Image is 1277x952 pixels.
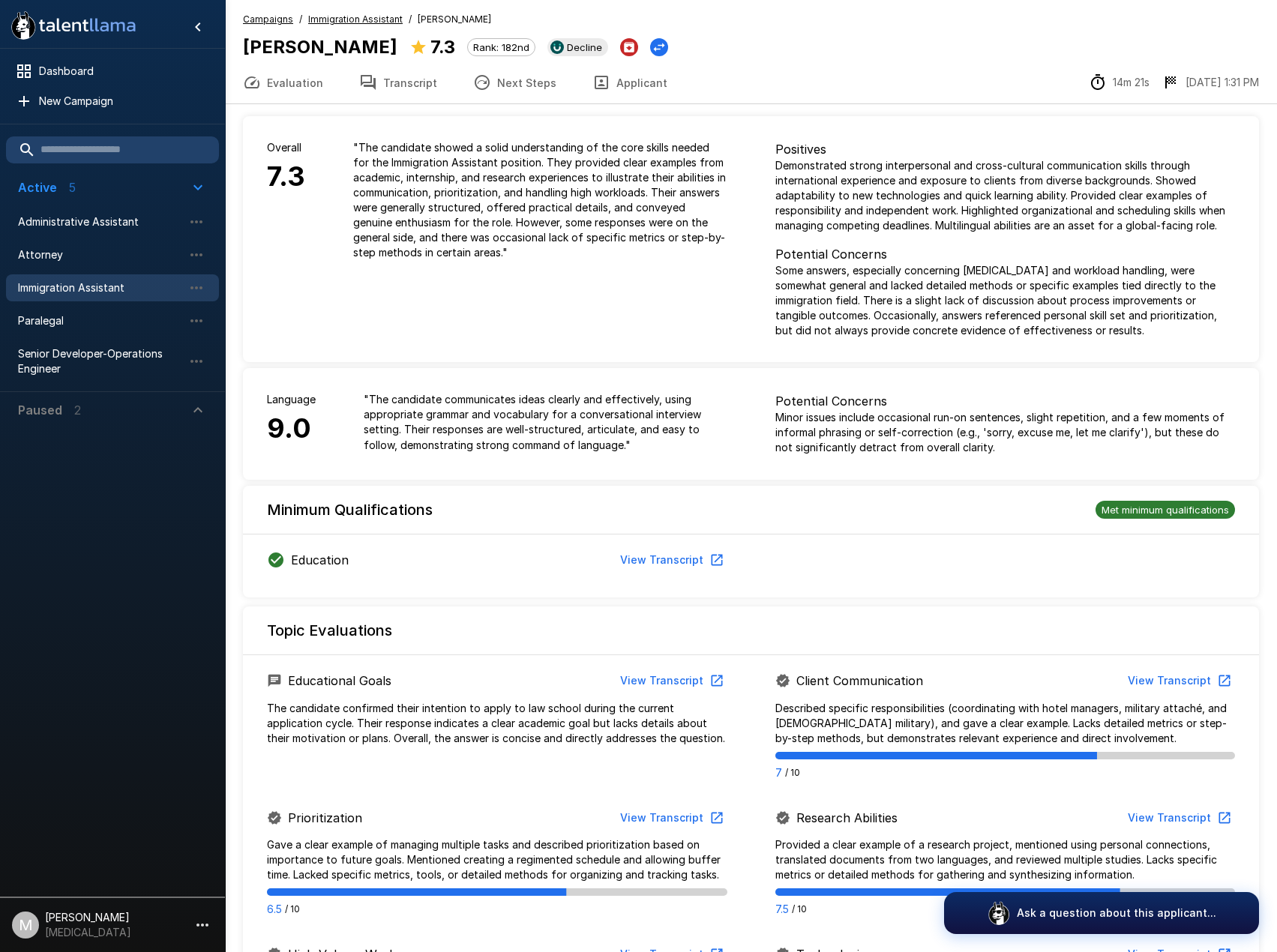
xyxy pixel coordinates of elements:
span: / 10 [285,902,300,917]
p: Prioritization [288,809,362,827]
p: 7 [775,765,782,780]
p: [DATE] 1:31 PM [1186,75,1259,90]
img: logo_glasses@2x.png [987,901,1011,925]
p: Language [267,392,316,407]
u: Immigration Assistant [308,13,403,25]
h6: 9.0 [267,407,316,451]
p: Provided a clear example of a research project, mentioned using personal connections, translated ... [775,837,1236,882]
button: Applicant [574,61,685,103]
p: 7.5 [775,902,789,917]
p: Positives [775,140,1236,158]
button: Ask a question about this applicant... [944,892,1259,934]
span: / 10 [785,765,800,780]
span: [PERSON_NAME] [418,12,491,27]
p: Potential Concerns [775,245,1236,263]
button: View Transcript [614,667,727,695]
button: Archive Applicant [620,38,638,56]
div: View profile in UKG [547,38,608,56]
button: View Transcript [614,804,727,832]
b: 7.3 [430,36,455,58]
p: Overall [267,140,305,155]
u: Campaigns [243,13,293,25]
p: Educational Goals [288,672,391,690]
span: / [409,12,412,27]
button: Change Stage [650,38,668,56]
p: Described specific responsibilities (coordinating with hotel managers, military attaché, and [DEM... [775,701,1236,746]
button: View Transcript [1122,804,1235,832]
p: Client Communication [796,672,923,690]
p: Potential Concerns [775,392,1236,410]
p: Gave a clear example of managing multiple tasks and described prioritization based on importance ... [267,837,727,882]
span: / [299,12,302,27]
div: The time between starting and completing the interview [1089,73,1150,91]
button: Transcript [341,61,455,103]
span: / 10 [792,902,807,917]
p: 14m 21s [1113,75,1150,90]
button: View Transcript [1122,667,1235,695]
p: Research Abilities [796,809,898,827]
h6: Minimum Qualifications [267,498,433,522]
span: Decline [561,41,608,53]
p: Ask a question about this applicant... [1017,906,1216,921]
div: The date and time when the interview was completed [1162,73,1259,91]
p: 6.5 [267,902,282,917]
p: Demonstrated strong interpersonal and cross-cultural communication skills through international e... [775,158,1236,233]
button: View Transcript [614,546,727,574]
p: The candidate confirmed their intention to apply to law school during the current application cyc... [267,701,727,746]
p: Minor issues include occasional run-on sentences, slight repetition, and a few moments of informa... [775,410,1236,455]
p: Some answers, especially concerning [MEDICAL_DATA] and workload handling, were somewhat general a... [775,263,1236,338]
h6: 7.3 [267,155,305,199]
button: Evaluation [225,61,341,103]
h6: Topic Evaluations [267,618,392,642]
p: " The candidate communicates ideas clearly and effectively, using appropriate grammar and vocabul... [364,392,727,452]
span: Met minimum qualifications [1096,504,1235,516]
button: Next Steps [455,61,574,103]
p: Education [291,551,349,569]
span: Rank: 182nd [468,41,535,53]
p: " The candidate showed a solid understanding of the core skills needed for the Immigration Assist... [353,140,727,260]
img: ukg_logo.jpeg [550,40,564,54]
b: [PERSON_NAME] [243,36,397,58]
